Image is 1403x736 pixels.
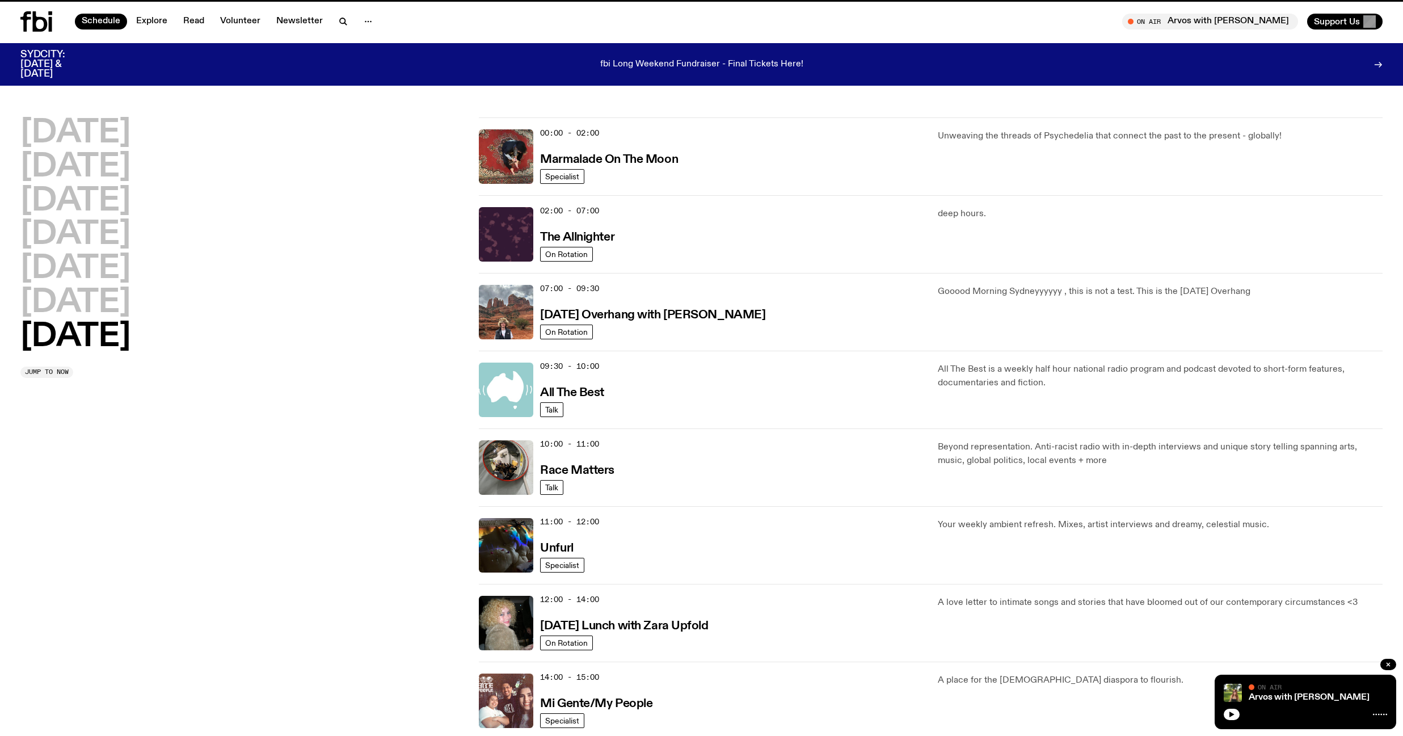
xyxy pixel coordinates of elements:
[540,696,652,710] a: Mi Gente/My People
[1224,684,1242,702] img: Lizzie Bowles is sitting in a bright green field of grass, with dark sunglasses and a black top. ...
[20,321,130,353] button: [DATE]
[479,518,533,573] img: A piece of fabric is pierced by sewing pins with different coloured heads, a rainbow light is cas...
[938,518,1383,532] p: Your weekly ambient refresh. Mixes, artist interviews and dreamy, celestial music.
[479,440,533,495] img: A photo of the Race Matters team taken in a rear view or "blindside" mirror. A bunch of people of...
[1307,14,1383,30] button: Support Us
[129,14,174,30] a: Explore
[1249,693,1370,702] a: Arvos with [PERSON_NAME]
[213,14,267,30] a: Volunteer
[540,594,599,605] span: 12:00 - 14:00
[540,283,599,294] span: 07:00 - 09:30
[20,253,130,285] button: [DATE]
[20,117,130,149] button: [DATE]
[540,128,599,138] span: 00:00 - 02:00
[25,369,69,375] span: Jump to now
[540,361,599,372] span: 09:30 - 10:00
[938,129,1383,143] p: Unweaving the threads of Psychedelia that connect the past to the present - globally!
[540,325,593,339] a: On Rotation
[938,285,1383,298] p: Gooood Morning Sydneyyyyyy , this is not a test. This is the [DATE] Overhang
[540,698,652,710] h3: Mi Gente/My People
[540,154,678,166] h3: Marmalade On The Moon
[75,14,127,30] a: Schedule
[540,247,593,262] a: On Rotation
[540,462,614,477] a: Race Matters
[545,638,588,647] span: On Rotation
[545,716,579,725] span: Specialist
[20,50,93,79] h3: SYDCITY: [DATE] & [DATE]
[540,620,708,632] h3: [DATE] Lunch with Zara Upfold
[20,152,130,183] button: [DATE]
[545,561,579,569] span: Specialist
[540,540,573,554] a: Unfurl
[540,169,584,184] a: Specialist
[540,516,599,527] span: 11:00 - 12:00
[540,713,584,728] a: Specialist
[938,596,1383,609] p: A love letter to intimate songs and stories that have bloomed out of our contemporary circumstanc...
[540,542,573,554] h3: Unfurl
[20,287,130,319] button: [DATE]
[1258,683,1282,691] span: On Air
[540,402,563,417] a: Talk
[540,387,604,399] h3: All The Best
[540,636,593,650] a: On Rotation
[540,480,563,495] a: Talk
[540,465,614,477] h3: Race Matters
[545,483,558,491] span: Talk
[540,205,599,216] span: 02:00 - 07:00
[1122,14,1298,30] button: On AirArvos with [PERSON_NAME]
[540,558,584,573] a: Specialist
[269,14,330,30] a: Newsletter
[540,672,599,683] span: 14:00 - 15:00
[938,207,1383,221] p: deep hours.
[545,327,588,336] span: On Rotation
[600,60,803,70] p: fbi Long Weekend Fundraiser - Final Tickets Here!
[540,307,765,321] a: [DATE] Overhang with [PERSON_NAME]
[540,618,708,632] a: [DATE] Lunch with Zara Upfold
[545,172,579,180] span: Specialist
[938,363,1383,390] p: All The Best is a weekly half hour national radio program and podcast devoted to short-form featu...
[176,14,211,30] a: Read
[20,219,130,251] button: [DATE]
[479,129,533,184] img: Tommy - Persian Rug
[540,229,614,243] a: The Allnighter
[20,186,130,217] button: [DATE]
[540,439,599,449] span: 10:00 - 11:00
[540,309,765,321] h3: [DATE] Overhang with [PERSON_NAME]
[545,250,588,258] span: On Rotation
[545,405,558,414] span: Talk
[540,385,604,399] a: All The Best
[540,232,614,243] h3: The Allnighter
[20,367,73,378] button: Jump to now
[479,596,533,650] img: A digital camera photo of Zara looking to her right at the camera, smiling. She is wearing a ligh...
[938,674,1383,687] p: A place for the [DEMOGRAPHIC_DATA] diaspora to flourish.
[938,440,1383,468] p: Beyond representation. Anti-racist radio with in-depth interviews and unique story telling spanni...
[540,152,678,166] a: Marmalade On The Moon
[1314,16,1360,27] span: Support Us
